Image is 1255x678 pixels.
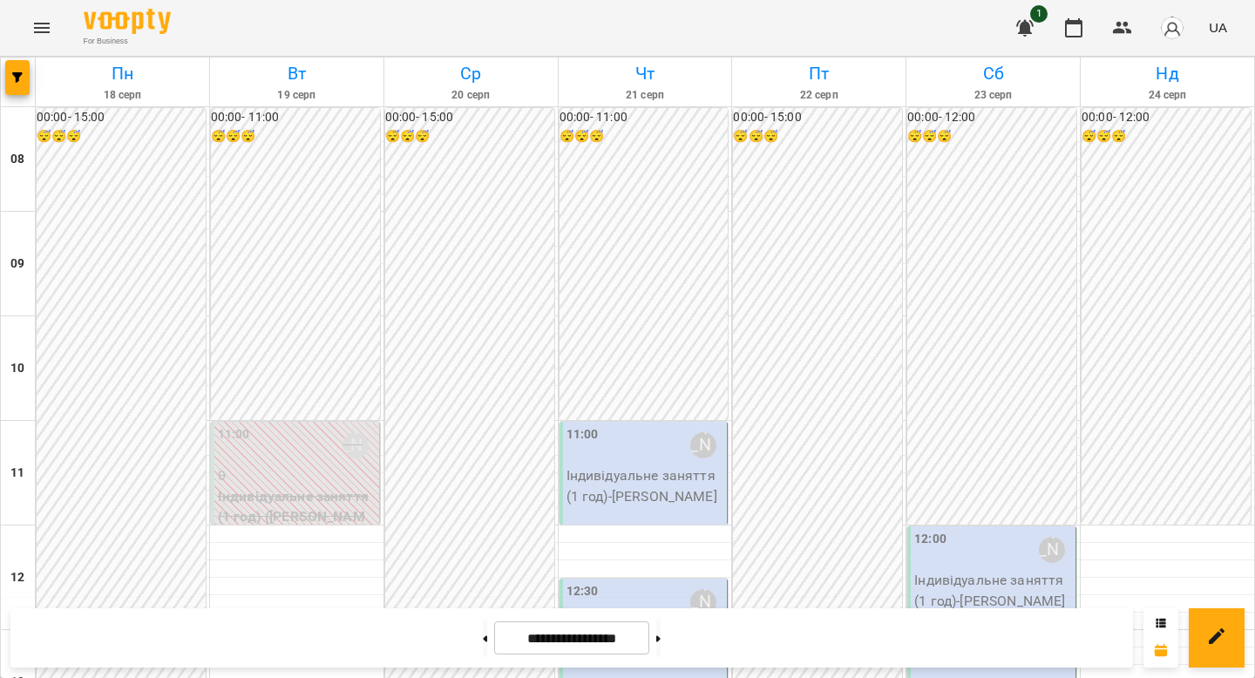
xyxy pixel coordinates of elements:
h6: Сб [909,60,1077,87]
h6: 18 серп [38,87,207,104]
h6: Пн [38,60,207,87]
h6: 10 [10,359,24,378]
div: Maksym Yasichak [343,432,369,458]
span: 1 [1030,5,1048,23]
h6: Ср [387,60,555,87]
p: Індивідуальне заняття (1 год) - [PERSON_NAME] [566,465,724,506]
h6: 20 серп [387,87,555,104]
h6: 12 [10,568,24,587]
p: 0 [218,465,376,486]
h6: 00:00 - 11:00 [211,108,380,127]
h6: Нд [1083,60,1252,87]
h6: 11 [10,464,24,483]
h6: 09 [10,254,24,274]
h6: 00:00 - 15:00 [385,108,554,127]
h6: 23 серп [909,87,1077,104]
h6: 08 [10,150,24,169]
span: For Business [84,36,171,47]
button: UA [1202,11,1234,44]
h6: 21 серп [561,87,729,104]
h6: 😴😴😴 [560,127,729,146]
h6: 😴😴😴 [385,127,554,146]
h6: 😴😴😴 [907,127,1076,146]
label: 12:00 [914,530,946,549]
h6: 😴😴😴 [733,127,902,146]
div: Maksym Yasichak [690,432,716,458]
button: Menu [21,7,63,49]
label: 11:00 [566,425,599,444]
h6: 00:00 - 15:00 [37,108,206,127]
h6: Вт [213,60,381,87]
div: Maksym Yasichak [1039,537,1065,563]
p: Індивідуальне заняття (1 год) ([PERSON_NAME]) [218,486,376,548]
label: 12:30 [566,582,599,601]
h6: 00:00 - 15:00 [733,108,902,127]
h6: Пт [735,60,903,87]
h6: 00:00 - 12:00 [907,108,1076,127]
h6: Чт [561,60,729,87]
span: UA [1209,18,1227,37]
h6: 22 серп [735,87,903,104]
h6: 00:00 - 11:00 [560,108,729,127]
h6: 00:00 - 12:00 [1082,108,1251,127]
h6: 19 серп [213,87,381,104]
label: 11:00 [218,425,250,444]
img: Voopty Logo [84,9,171,34]
h6: 24 серп [1083,87,1252,104]
p: Індивідуальне заняття (1 год) - [PERSON_NAME] [914,570,1072,611]
div: Maksym Yasichak [690,589,716,615]
h6: 😴😴😴 [1082,127,1251,146]
h6: 😴😴😴 [37,127,206,146]
img: avatar_s.png [1160,16,1184,40]
h6: 😴😴😴 [211,127,380,146]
